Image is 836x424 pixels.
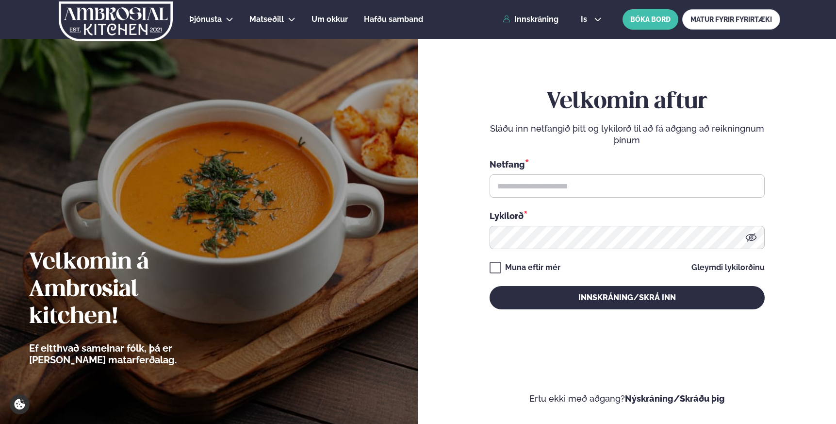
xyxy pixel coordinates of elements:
a: Gleymdi lykilorðinu [691,264,765,271]
span: Hafðu samband [364,15,423,24]
img: logo [58,1,174,41]
a: Um okkur [311,14,348,25]
h2: Velkomin á Ambrosial kitchen! [29,249,230,331]
a: Innskráning [503,15,558,24]
button: Innskráning/Skrá inn [490,286,765,309]
span: Um okkur [311,15,348,24]
div: Lykilorð [490,209,765,222]
div: Netfang [490,158,765,170]
button: is [573,16,609,23]
p: Ertu ekki með aðgang? [447,393,807,405]
span: is [581,16,590,23]
button: BÓKA BORÐ [623,9,678,30]
p: Ef eitthvað sameinar fólk, þá er [PERSON_NAME] matarferðalag. [29,342,230,366]
h2: Velkomin aftur [490,88,765,116]
span: Þjónusta [189,15,222,24]
a: Hafðu samband [364,14,423,25]
a: Cookie settings [10,394,30,414]
p: Sláðu inn netfangið þitt og lykilorð til að fá aðgang að reikningnum þínum [490,123,765,146]
a: MATUR FYRIR FYRIRTÆKI [682,9,780,30]
a: Nýskráning/Skráðu þig [625,393,725,404]
span: Matseðill [249,15,284,24]
a: Matseðill [249,14,284,25]
a: Þjónusta [189,14,222,25]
